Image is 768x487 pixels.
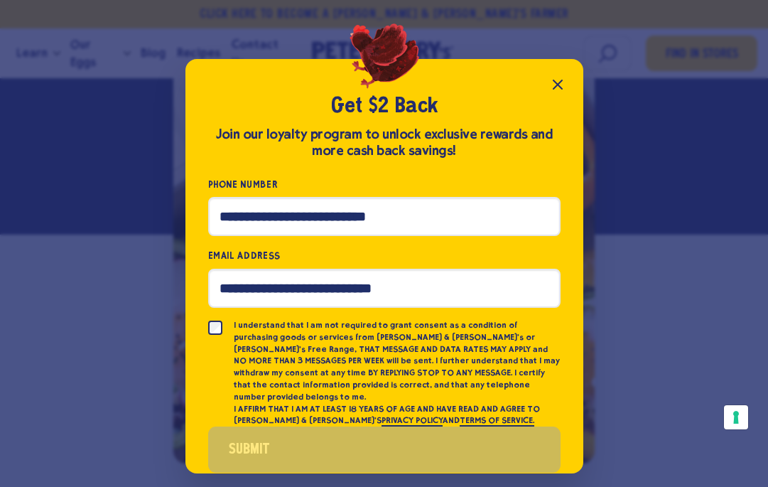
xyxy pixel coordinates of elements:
[460,415,534,427] a: TERMS OF SERVICE.
[234,403,561,427] p: I AFFIRM THAT I AM AT LEAST 18 YEARS OF AGE AND HAVE READ AND AGREE TO [PERSON_NAME] & [PERSON_NA...
[208,247,561,264] label: Email Address
[382,415,443,427] a: PRIVACY POLICY
[543,70,572,99] button: Close popup
[208,93,561,120] h2: Get $2 Back
[234,319,561,403] p: I understand that I am not required to grant consent as a condition of purchasing goods or servic...
[208,321,222,335] input: I understand that I am not required to grant consent as a condition of purchasing goods or servic...
[208,127,561,159] div: Join our loyalty program to unlock exclusive rewards and more cash back savings!
[208,176,561,193] label: Phone Number
[724,405,748,429] button: Your consent preferences for tracking technologies
[208,427,561,473] button: Submit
